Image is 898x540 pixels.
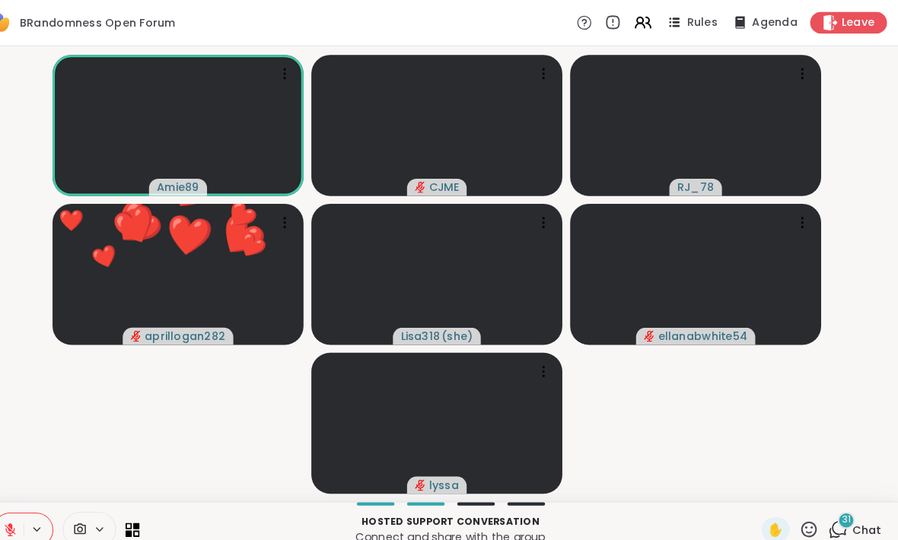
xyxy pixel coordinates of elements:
[755,14,799,30] span: Agenda
[102,225,152,275] button: ❤️
[82,199,107,229] div: ❤️
[770,505,785,523] span: ✋
[454,319,484,334] span: ( she )
[240,210,298,268] button: ❤️
[842,498,851,511] span: 31
[12,9,38,35] img: ShareWell Logomark
[177,174,218,189] span: Amie89
[114,176,200,262] button: ❤️
[664,319,750,334] span: ellanabwhite54
[170,500,755,513] p: Hosted support conversation
[166,319,244,334] span: aprillogan282
[441,463,470,478] span: lyssa
[166,188,250,272] button: ❤️
[152,321,163,332] span: audio-muted
[692,14,721,30] span: Rules
[414,319,452,334] span: Lisa318
[170,513,755,529] p: Connect and share with the group
[852,507,880,522] span: Chat
[44,14,196,30] span: BRandomness Open Forum
[428,176,438,187] span: audio-muted
[650,321,661,332] span: audio-muted
[428,465,438,476] span: audio-muted
[227,177,291,241] button: ❤️
[842,14,874,30] span: Leave
[441,174,470,189] span: CJME
[683,174,718,189] span: RJ_78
